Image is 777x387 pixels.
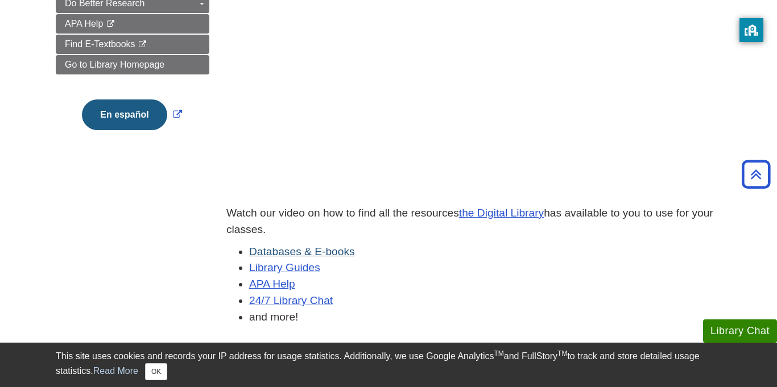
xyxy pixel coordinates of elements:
button: Library Chat [703,319,777,343]
a: APA Help [249,278,295,290]
a: APA Help [56,14,209,34]
a: Library Guides [249,261,320,273]
button: En español [82,99,167,130]
p: Watch our video on how to find all the resources has available to you to use for your classes. [226,205,721,238]
a: Read More [93,366,138,376]
span: Find E-Textbooks [65,39,135,49]
a: Link opens in new window [79,110,184,119]
sup: TM [494,349,503,357]
a: Back to Top [738,167,774,182]
a: Go to Library Homepage [56,55,209,74]
span: APA Help [65,19,103,28]
a: Find E-Textbooks [56,35,209,54]
div: This site uses cookies and records your IP address for usage statistics. Additionally, we use Goo... [56,349,721,380]
a: Databases & E-books [249,245,355,257]
i: This link opens in a new window [106,20,115,28]
li: and more! [249,309,721,326]
a: the Digital Library [459,207,544,219]
a: 24/7 Library Chat [249,294,333,306]
button: privacy banner [739,18,763,42]
span: Go to Library Homepage [65,60,164,69]
i: This link opens in a new window [138,41,147,48]
button: Close [145,363,167,380]
sup: TM [557,349,567,357]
